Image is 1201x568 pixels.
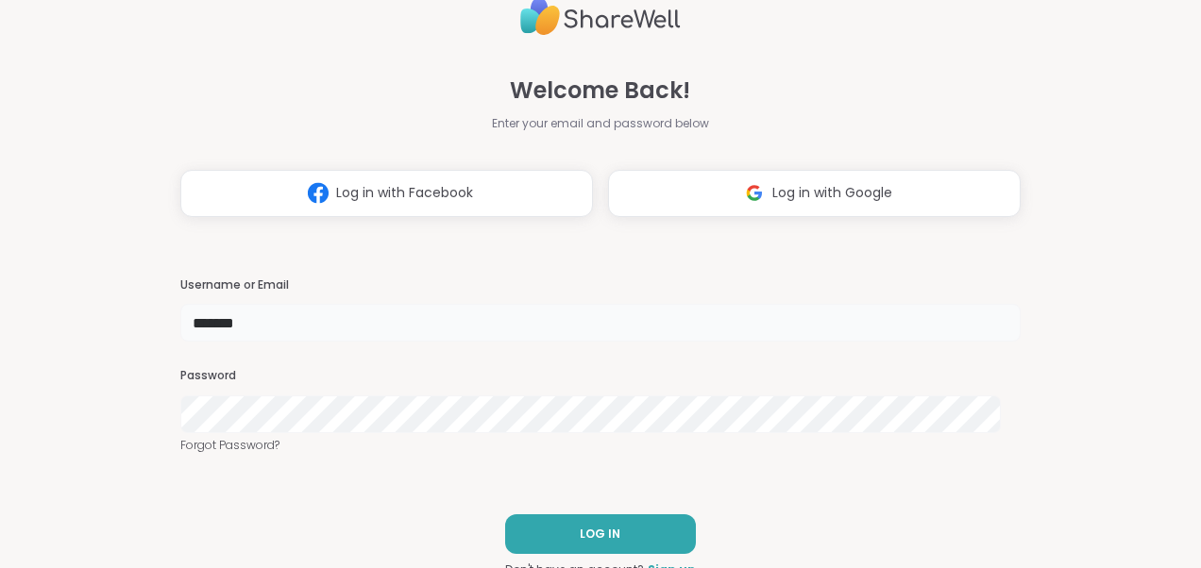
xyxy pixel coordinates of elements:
button: Log in with Facebook [180,170,593,217]
button: Log in with Google [608,170,1021,217]
span: Welcome Back! [510,74,690,108]
img: ShareWell Logomark [736,175,772,210]
button: LOG IN [505,514,696,554]
h3: Username or Email [180,277,1021,293]
span: LOG IN [580,526,620,543]
span: Log in with Facebook [336,183,473,203]
span: Enter your email and password below [492,115,709,132]
span: Log in with Google [772,183,892,203]
h3: Password [180,368,1021,384]
img: ShareWell Logomark [300,175,336,210]
a: Forgot Password? [180,437,1021,454]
